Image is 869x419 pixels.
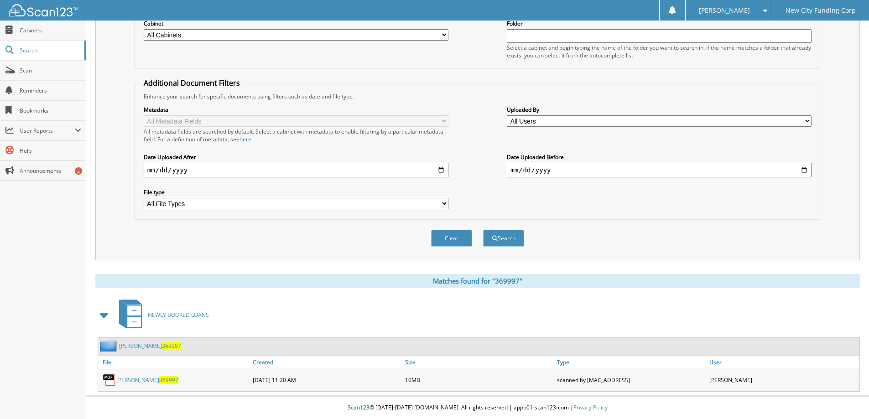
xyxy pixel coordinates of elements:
label: Cabinet [144,20,448,27]
a: [PERSON_NAME]369997 [116,376,178,384]
span: Scan123 [348,403,369,411]
div: scanned by [MAC_ADDRESS] [555,371,707,389]
span: 369997 [159,376,178,384]
label: Uploaded By [507,106,812,114]
div: 10MB [403,371,555,389]
div: Matches found for "369997" [95,274,860,288]
span: 369997 [162,342,181,350]
input: start [144,163,448,177]
a: [PERSON_NAME]369997 [119,342,181,350]
span: User Reports [20,127,75,134]
div: All metadata fields are searched by default. Select a cabinet with metadata to enable filtering b... [144,128,448,143]
div: 2 [75,167,82,175]
div: Enhance your search for specific documents using filters such as date and file type. [139,93,816,100]
img: PDF.png [103,373,116,387]
label: Folder [507,20,812,27]
label: Date Uploaded After [144,153,448,161]
div: [DATE] 11:20 AM [250,371,403,389]
input: end [507,163,812,177]
span: Help [20,147,81,155]
span: Scan [20,67,81,74]
span: Cabinets [20,26,81,34]
button: Clear [431,230,472,247]
label: Date Uploaded Before [507,153,812,161]
span: NEWLY BOOKED LOANS [148,311,209,319]
img: scan123-logo-white.svg [9,4,78,16]
a: User [707,356,859,368]
label: Metadata [144,106,448,114]
span: Reminders [20,87,81,94]
span: Announcements [20,167,81,175]
label: File type [144,188,448,196]
a: Privacy Policy [573,403,608,411]
a: NEWLY BOOKED LOANS [114,297,209,333]
div: [PERSON_NAME] [707,371,859,389]
span: Search [20,47,80,54]
a: File [98,356,250,368]
span: New City Funding Corp [786,8,856,13]
span: [PERSON_NAME] [699,8,750,13]
a: Size [403,356,555,368]
span: Bookmarks [20,107,81,114]
button: Search [483,230,524,247]
a: Type [555,356,707,368]
div: Select a cabinet and begin typing the name of the folder you want to search in. If the name match... [507,44,812,59]
div: © [DATE]-[DATE] [DOMAIN_NAME]. All rights reserved | appb01-scan123-com | [86,397,869,419]
a: here [239,135,251,143]
img: folder2.png [100,340,119,352]
a: Created [250,356,403,368]
legend: Additional Document Filters [139,78,245,88]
